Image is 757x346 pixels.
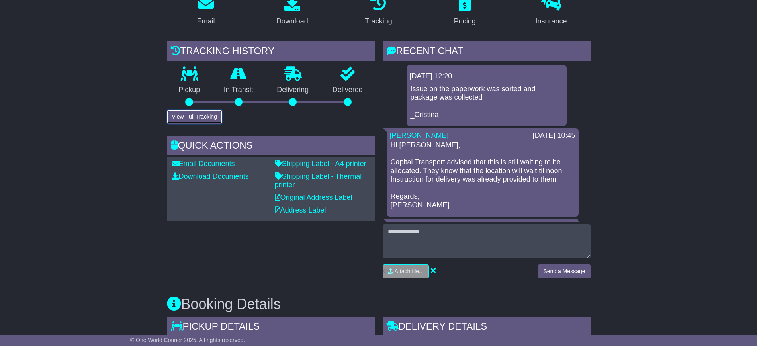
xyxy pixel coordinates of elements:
[212,86,265,94] p: In Transit
[265,86,321,94] p: Delivering
[130,337,245,343] span: © One World Courier 2025. All rights reserved.
[533,222,575,231] div: [DATE] 10:42
[276,16,308,27] div: Download
[383,317,591,338] div: Delivery Details
[275,194,352,201] a: Original Address Label
[321,86,375,94] p: Delivered
[275,206,326,214] a: Address Label
[391,141,575,210] p: Hi [PERSON_NAME], Capital Transport advised that this is still waiting to be allocated. They know...
[167,317,375,338] div: Pickup Details
[411,85,563,119] p: Issue on the paperwork was sorted and package was collected _Cristina
[533,131,575,140] div: [DATE] 10:45
[383,41,591,63] div: RECENT CHAT
[167,41,375,63] div: Tracking history
[197,16,215,27] div: Email
[167,110,222,124] button: View Full Tracking
[536,16,567,27] div: Insurance
[172,160,235,168] a: Email Documents
[390,222,449,230] a: [PERSON_NAME]
[454,16,476,27] div: Pricing
[275,160,366,168] a: Shipping Label - A4 printer
[167,136,375,157] div: Quick Actions
[538,264,590,278] button: Send a Message
[167,296,591,312] h3: Booking Details
[410,72,563,81] div: [DATE] 12:20
[275,172,362,189] a: Shipping Label - Thermal printer
[167,86,212,94] p: Pickup
[172,172,249,180] a: Download Documents
[390,131,449,139] a: [PERSON_NAME]
[365,16,392,27] div: Tracking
